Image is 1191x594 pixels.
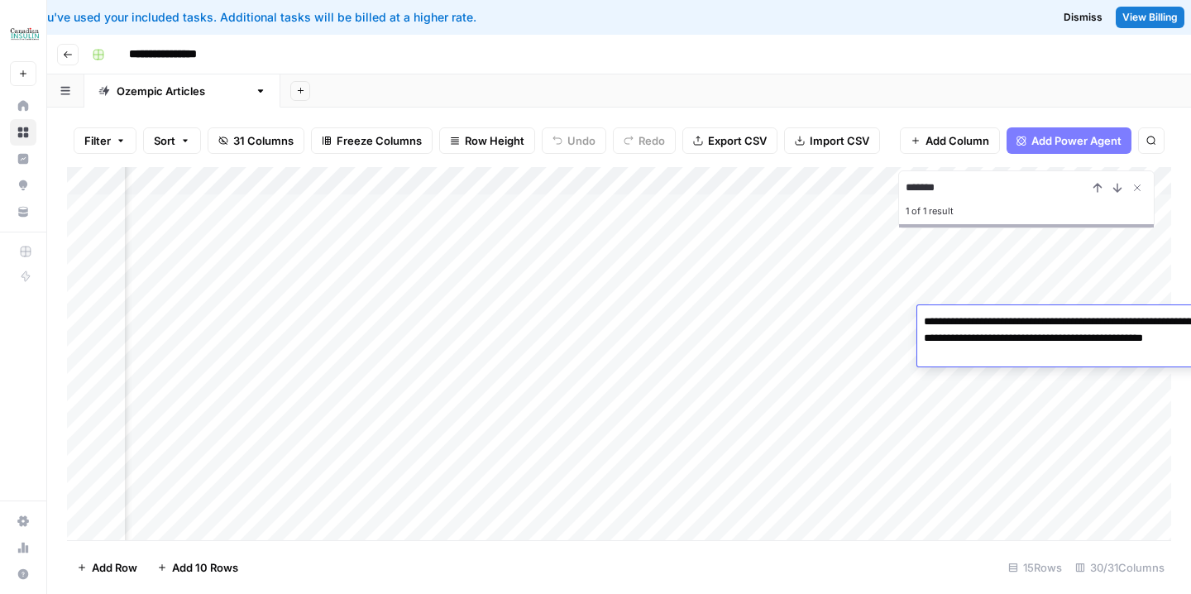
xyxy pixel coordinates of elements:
[639,132,665,149] span: Redo
[1002,554,1069,581] div: 15 Rows
[906,201,1147,221] div: 1 of 1 result
[10,534,36,561] a: Usage
[542,127,606,154] button: Undo
[1107,178,1127,198] button: Next Result
[1116,7,1184,28] a: View Billing
[10,19,40,49] img: BCI Logo
[10,172,36,199] a: Opportunities
[1007,127,1131,154] button: Add Power Agent
[1122,10,1178,25] span: View Billing
[10,508,36,534] a: Settings
[67,554,147,581] button: Add Row
[10,199,36,225] a: Your Data
[147,554,248,581] button: Add 10 Rows
[900,127,1000,154] button: Add Column
[1069,554,1171,581] div: 30/31 Columns
[1057,7,1109,28] button: Dismiss
[154,132,175,149] span: Sort
[10,146,36,172] a: Insights
[92,559,137,576] span: Add Row
[465,132,524,149] span: Row Height
[10,561,36,587] button: Help + Support
[117,83,248,99] div: [MEDICAL_DATA] Articles
[682,127,777,154] button: Export CSV
[233,132,294,149] span: 31 Columns
[1088,178,1107,198] button: Previous Result
[708,132,767,149] span: Export CSV
[13,9,763,26] div: You've used your included tasks. Additional tasks will be billed at a higher rate.
[10,13,36,55] button: Workspace: BCI
[10,119,36,146] a: Browse
[810,132,869,149] span: Import CSV
[172,559,238,576] span: Add 10 Rows
[439,127,535,154] button: Row Height
[1031,132,1122,149] span: Add Power Agent
[1127,178,1147,198] button: Close Search
[567,132,595,149] span: Undo
[74,127,136,154] button: Filter
[10,93,36,119] a: Home
[208,127,304,154] button: 31 Columns
[784,127,880,154] button: Import CSV
[143,127,201,154] button: Sort
[613,127,676,154] button: Redo
[337,132,422,149] span: Freeze Columns
[84,74,280,108] a: [MEDICAL_DATA] Articles
[311,127,433,154] button: Freeze Columns
[926,132,989,149] span: Add Column
[1064,10,1103,25] span: Dismiss
[84,132,111,149] span: Filter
